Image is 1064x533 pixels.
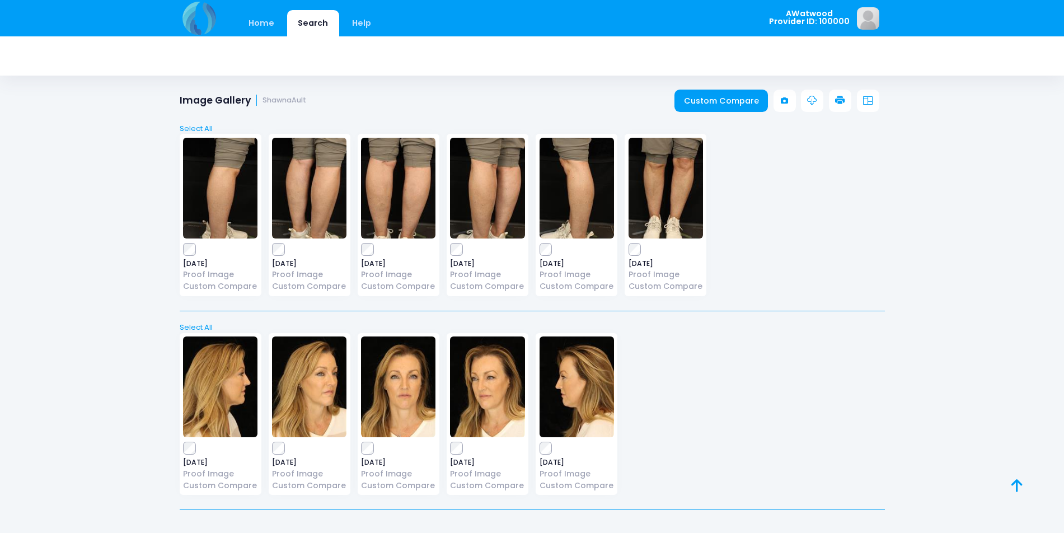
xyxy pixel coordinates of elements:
span: [DATE] [450,459,524,466]
a: Proof Image [450,468,524,480]
img: image [540,138,614,239]
a: Home [238,10,285,36]
img: image [272,336,346,437]
span: [DATE] [540,459,614,466]
span: [DATE] [450,260,524,267]
a: Proof Image [540,269,614,280]
img: image [361,138,435,239]
a: Custom Compare [361,280,435,292]
span: [DATE] [361,459,435,466]
small: ShawnaAult [263,96,306,105]
span: [DATE] [183,260,257,267]
a: Proof Image [183,269,257,280]
span: [DATE] [361,260,435,267]
a: Select All [176,322,888,333]
a: Custom Compare [361,480,435,492]
a: Custom Compare [674,90,768,112]
a: Proof Image [450,269,524,280]
img: image [183,138,257,239]
a: Select All [176,123,888,134]
a: Custom Compare [272,280,346,292]
h1: Image Gallery [180,95,307,106]
img: image [450,138,524,239]
a: Proof Image [629,269,703,280]
span: [DATE] [183,459,257,466]
a: Custom Compare [183,280,257,292]
span: [DATE] [540,260,614,267]
a: Custom Compare [450,480,524,492]
a: Custom Compare [183,480,257,492]
a: Proof Image [361,468,435,480]
a: Custom Compare [272,480,346,492]
span: AWatwood Provider ID: 100000 [769,10,850,26]
img: image [183,336,257,437]
img: image [361,336,435,437]
a: Help [341,10,382,36]
span: [DATE] [272,260,346,267]
a: Search [287,10,339,36]
a: Custom Compare [540,280,614,292]
a: Proof Image [272,269,346,280]
img: image [450,336,524,437]
img: image [629,138,703,239]
span: [DATE] [629,260,703,267]
a: Proof Image [540,468,614,480]
a: Custom Compare [629,280,703,292]
a: Custom Compare [540,480,614,492]
a: Proof Image [272,468,346,480]
a: Custom Compare [450,280,524,292]
span: [DATE] [272,459,346,466]
img: image [540,336,614,437]
a: Proof Image [361,269,435,280]
img: image [272,138,346,239]
img: image [857,7,879,30]
a: Proof Image [183,468,257,480]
